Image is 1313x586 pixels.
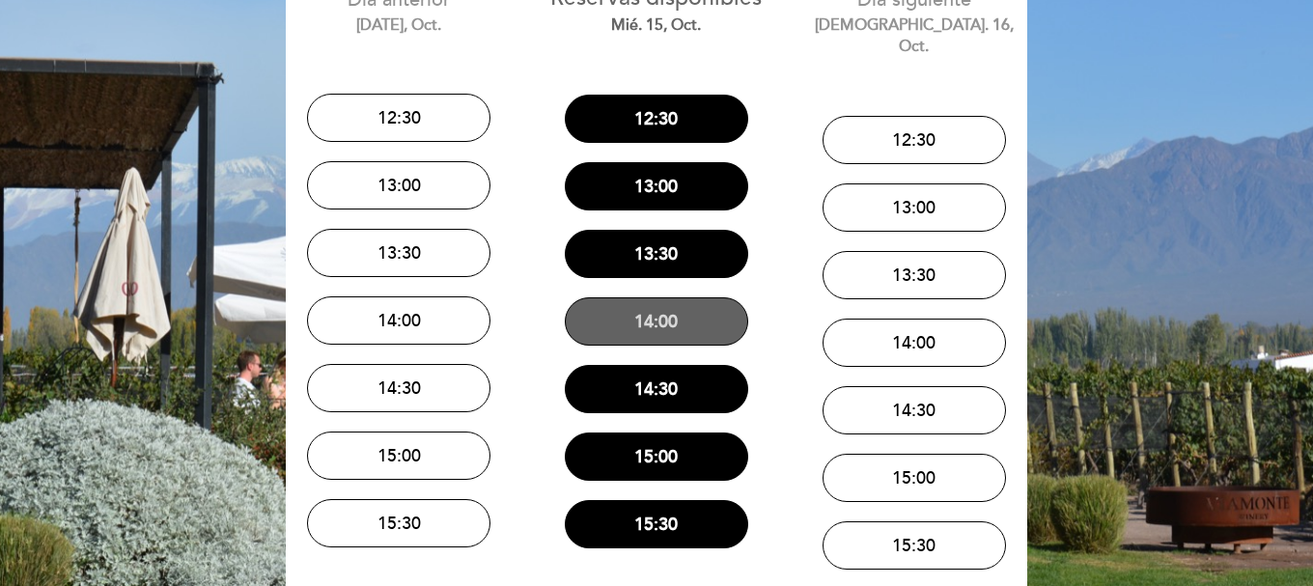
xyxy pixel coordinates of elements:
[565,297,748,346] button: 14:00
[307,229,490,277] button: 13:30
[823,521,1006,570] button: 15:30
[307,364,490,412] button: 14:30
[565,95,748,143] button: 12:30
[823,319,1006,367] button: 14:00
[307,161,490,209] button: 13:00
[307,94,490,142] button: 12:30
[565,500,748,548] button: 15:30
[565,433,748,481] button: 15:00
[823,251,1006,299] button: 13:30
[823,183,1006,232] button: 13:00
[823,454,1006,502] button: 15:00
[799,14,1028,59] div: [DEMOGRAPHIC_DATA]. 16, oct.
[565,365,748,413] button: 14:30
[823,116,1006,164] button: 12:30
[565,230,748,278] button: 13:30
[565,162,748,210] button: 13:00
[307,499,490,547] button: 15:30
[307,296,490,345] button: 14:00
[823,386,1006,434] button: 14:30
[285,14,514,37] div: [DATE], oct.
[307,432,490,480] button: 15:00
[543,14,771,37] div: mié. 15, oct.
